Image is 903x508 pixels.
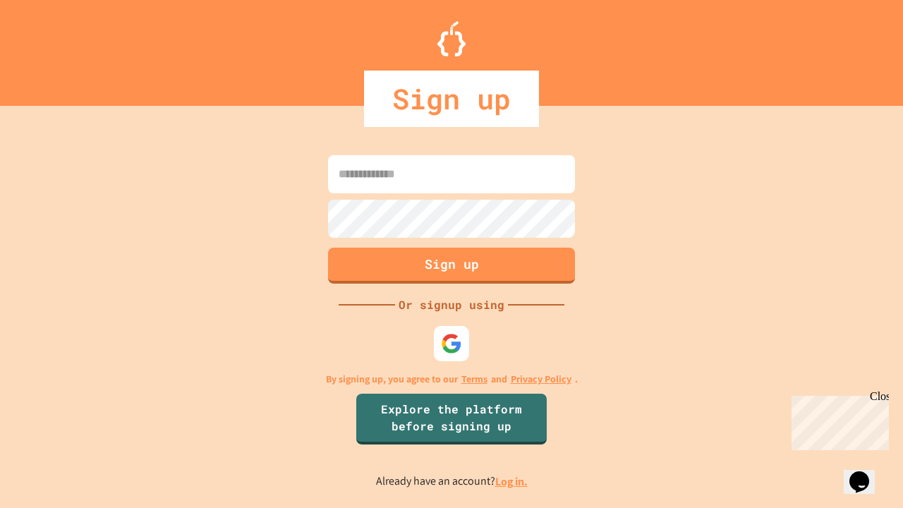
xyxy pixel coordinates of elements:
[395,296,508,313] div: Or signup using
[328,248,575,284] button: Sign up
[326,372,578,387] p: By signing up, you agree to our and .
[786,390,889,450] iframe: chat widget
[364,71,539,127] div: Sign up
[6,6,97,90] div: Chat with us now!Close
[495,474,528,489] a: Log in.
[376,473,528,490] p: Already have an account?
[461,372,487,387] a: Terms
[437,21,466,56] img: Logo.svg
[441,333,462,354] img: google-icon.svg
[511,372,571,387] a: Privacy Policy
[844,452,889,494] iframe: chat widget
[356,394,547,445] a: Explore the platform before signing up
